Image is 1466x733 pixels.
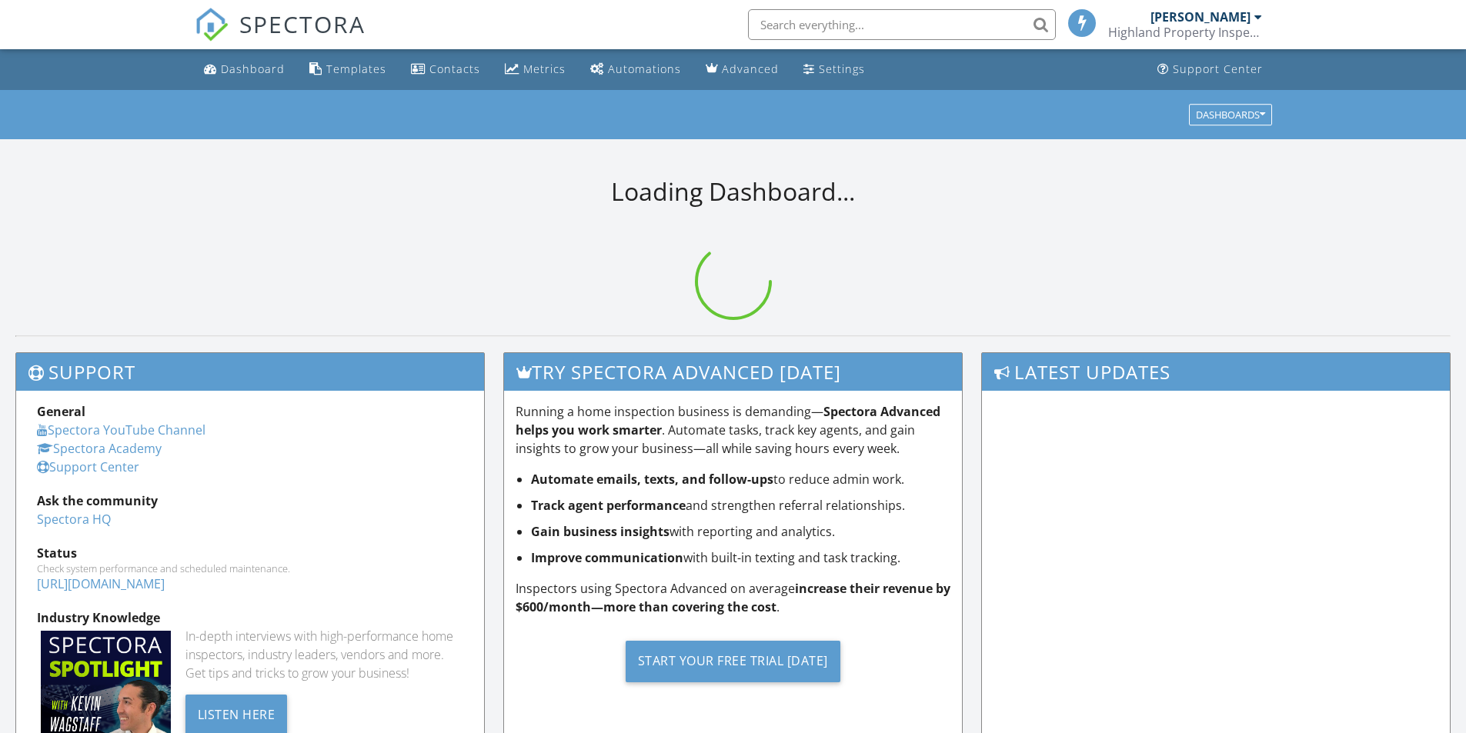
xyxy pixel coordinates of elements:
[198,55,291,84] a: Dashboard
[523,62,566,76] div: Metrics
[531,497,686,514] strong: Track agent performance
[748,9,1056,40] input: Search everything...
[405,55,486,84] a: Contacts
[531,496,951,515] li: and strengthen referral relationships.
[37,403,85,420] strong: General
[499,55,572,84] a: Metrics
[531,470,951,488] li: to reduce admin work.
[797,55,871,84] a: Settings
[700,55,785,84] a: Advanced
[982,353,1450,391] h3: Latest Updates
[1151,55,1269,84] a: Support Center
[516,403,940,438] strong: Spectora Advanced helps you work smarter
[531,522,951,541] li: with reporting and analytics.
[37,440,162,457] a: Spectora Academy
[37,544,463,562] div: Status
[722,62,779,76] div: Advanced
[608,62,681,76] div: Automations
[37,562,463,575] div: Check system performance and scheduled maintenance.
[531,549,683,566] strong: Improve communication
[531,471,773,488] strong: Automate emails, texts, and follow-ups
[531,523,670,540] strong: Gain business insights
[37,491,463,510] div: Ask the community
[37,575,165,592] a: [URL][DOMAIN_NAME]
[819,62,865,76] div: Settings
[37,511,111,528] a: Spectora HQ
[516,580,950,615] strong: increase their revenue by $600/month—more than covering the cost
[429,62,480,76] div: Contacts
[37,421,205,438] a: Spectora YouTube Channel
[37,458,139,475] a: Support Center
[516,579,951,616] p: Inspectors using Spectora Advanced on average .
[16,353,484,391] h3: Support
[303,55,392,84] a: Templates
[1173,62,1263,76] div: Support Center
[1189,104,1272,125] button: Dashboards
[326,62,386,76] div: Templates
[185,627,463,682] div: In-depth interviews with high-performance home inspectors, industry leaders, vendors and more. Ge...
[195,8,229,42] img: The Best Home Inspection Software - Spectora
[531,548,951,567] li: with built-in texting and task tracking.
[1150,9,1251,25] div: [PERSON_NAME]
[239,8,366,40] span: SPECTORA
[584,55,687,84] a: Automations (Basic)
[1196,109,1265,120] div: Dashboards
[37,608,463,627] div: Industry Knowledge
[516,628,951,694] a: Start Your Free Trial [DATE]
[1108,25,1262,40] div: Highland Property Inspections LLC
[221,62,285,76] div: Dashboard
[516,402,951,458] p: Running a home inspection business is demanding— . Automate tasks, track key agents, and gain ins...
[195,21,366,53] a: SPECTORA
[504,353,963,391] h3: Try spectora advanced [DATE]
[185,705,288,722] a: Listen Here
[626,641,840,682] div: Start Your Free Trial [DATE]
